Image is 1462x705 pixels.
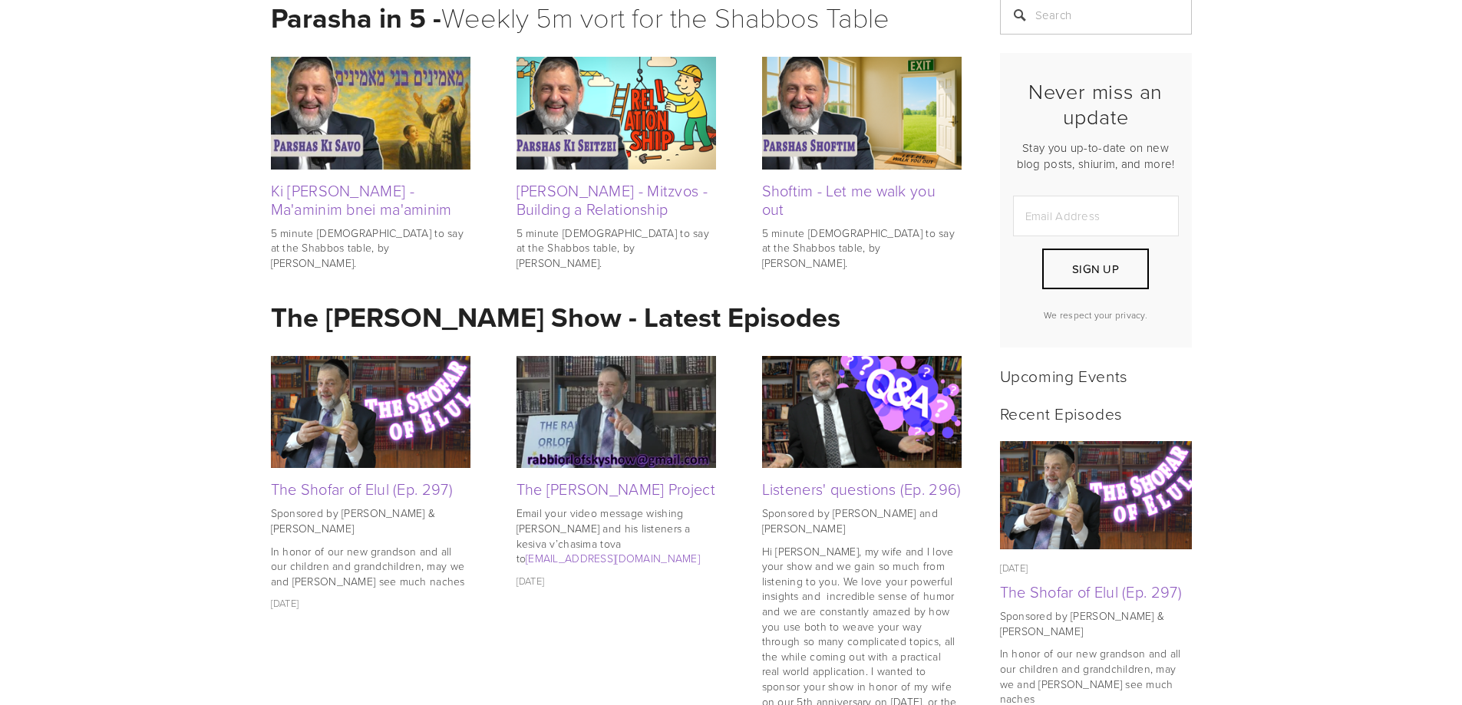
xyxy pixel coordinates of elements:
[516,356,716,468] img: The Rabbi Orlofsky Rosh Hashana Project
[1013,196,1179,236] input: Email Address
[271,57,470,169] img: Ki Savo - Ma'aminim bnei ma'aminim
[516,506,716,565] p: Email your video message wishing [PERSON_NAME] and his listeners a kesiva v’chasima tova to
[271,297,840,337] strong: The [PERSON_NAME] Show - Latest Episodes
[1072,261,1119,277] span: Sign Up
[762,478,962,499] a: Listeners' questions (Ep. 296)
[762,506,962,535] p: Sponsored by [PERSON_NAME] and [PERSON_NAME]
[1013,308,1179,321] p: We respect your privacy.
[271,356,470,468] img: The Shofar of Elul (Ep. 297)
[1000,561,1028,575] time: [DATE]
[526,551,700,565] a: [EMAIL_ADDRESS][DOMAIN_NAME]
[516,574,545,588] time: [DATE]
[1013,79,1179,129] h2: Never miss an update
[1042,249,1148,289] button: Sign Up
[1013,140,1179,172] p: Stay you up-to-date on new blog posts, shiurim, and more!
[999,441,1192,549] img: The Shofar of Elul (Ep. 297)
[762,346,962,479] img: Listeners' questions (Ep. 296)
[516,478,716,499] a: The [PERSON_NAME] Project
[271,506,470,535] p: Sponsored by [PERSON_NAME] & [PERSON_NAME]
[271,544,470,589] p: In honor of our new grandson and all our children and grandchildren, may we and [PERSON_NAME] see...
[1000,404,1192,423] h2: Recent Episodes
[271,226,470,271] p: 5 minute [DEMOGRAPHIC_DATA] to say at the Shabbos table, by [PERSON_NAME].
[271,180,452,219] a: Ki [PERSON_NAME] - Ma'aminim bnei ma'aminim
[271,596,299,610] time: [DATE]
[516,180,708,219] a: [PERSON_NAME] - Mitzvos - Building a Relationship
[762,57,962,169] img: Shoftim - Let me walk you out
[516,57,716,169] img: Ki Seitzei - Mitzvos - Building a Relationship
[516,226,716,271] p: 5 minute [DEMOGRAPHIC_DATA] to say at the Shabbos table, by [PERSON_NAME].
[1000,366,1192,385] h2: Upcoming Events
[762,356,962,468] a: Listeners' questions (Ep. 296)
[1000,441,1192,549] a: The Shofar of Elul (Ep. 297)
[1000,608,1192,638] p: Sponsored by [PERSON_NAME] & [PERSON_NAME]
[762,180,936,219] a: Shoftim - Let me walk you out
[1000,581,1182,602] a: The Shofar of Elul (Ep. 297)
[271,478,453,499] a: The Shofar of Elul (Ep. 297)
[762,226,962,271] p: 5 minute [DEMOGRAPHIC_DATA] to say at the Shabbos table, by [PERSON_NAME].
